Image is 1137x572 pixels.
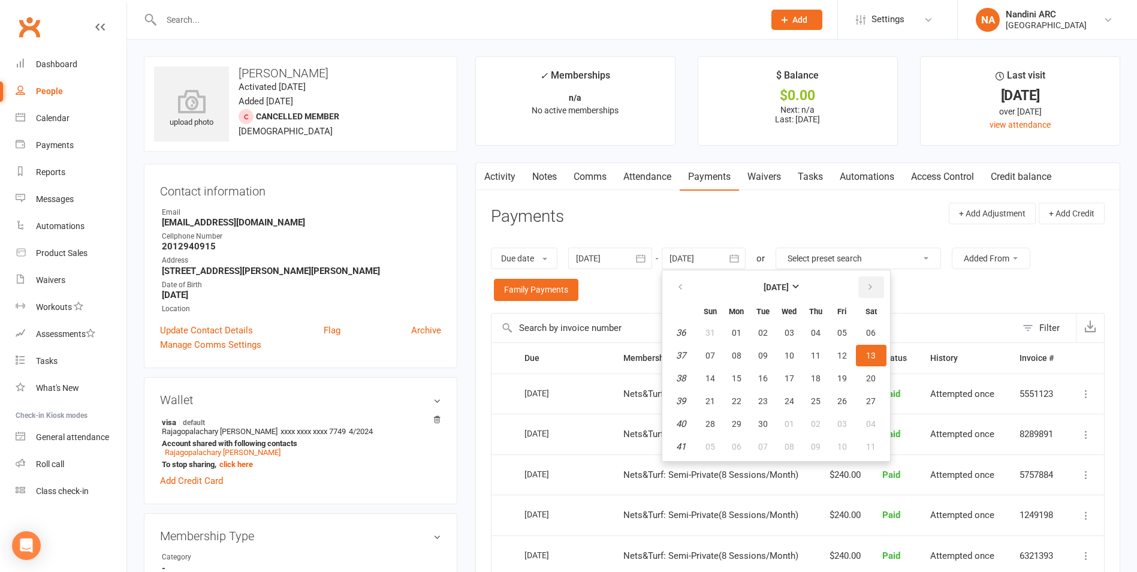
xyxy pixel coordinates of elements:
[160,529,441,543] h3: Membership Type
[162,266,441,276] strong: [STREET_ADDRESS][PERSON_NAME][PERSON_NAME]
[982,163,1060,191] a: Credit balance
[758,419,768,429] span: 30
[866,442,876,451] span: 11
[1006,20,1087,31] div: [GEOGRAPHIC_DATA]
[615,163,680,191] a: Attendance
[756,251,765,266] div: or
[732,396,741,406] span: 22
[866,396,876,406] span: 27
[785,419,794,429] span: 01
[705,374,715,383] span: 14
[789,163,831,191] a: Tasks
[871,343,919,374] th: Status
[36,167,65,177] div: Reports
[162,417,435,427] strong: visa
[771,10,822,30] button: Add
[524,384,580,402] div: [DATE]
[882,510,900,520] span: Paid
[524,465,580,483] div: [DATE]
[792,15,807,25] span: Add
[540,70,548,82] i: ✓
[162,207,441,218] div: Email
[1039,203,1105,224] button: + Add Credit
[996,68,1045,89] div: Last visit
[36,59,77,69] div: Dashboard
[160,180,441,198] h3: Contact information
[803,436,828,457] button: 09
[698,368,723,389] button: 14
[931,89,1109,102] div: [DATE]
[830,436,855,457] button: 10
[856,368,886,389] button: 20
[803,413,828,435] button: 02
[830,322,855,344] button: 05
[162,439,435,448] strong: Account shared with following contacts
[705,351,715,360] span: 07
[830,413,855,435] button: 03
[785,442,794,451] span: 08
[16,321,126,348] a: Assessments
[837,307,846,316] small: Friday
[777,436,802,457] button: 08
[732,374,741,383] span: 15
[36,248,88,258] div: Product Sales
[724,322,749,344] button: 01
[709,89,886,102] div: $0.00
[709,105,886,124] p: Next: n/a Last: [DATE]
[16,267,126,294] a: Waivers
[764,282,789,292] strong: [DATE]
[930,429,994,439] span: Attempted once
[16,294,126,321] a: Workouts
[324,323,340,338] a: Flag
[777,413,802,435] button: 01
[871,6,904,33] span: Settings
[837,328,847,338] span: 05
[16,375,126,402] a: What's New
[524,424,580,442] div: [DATE]
[729,307,744,316] small: Monday
[803,345,828,366] button: 11
[830,368,855,389] button: 19
[162,460,435,469] strong: To stop sharing,
[758,374,768,383] span: 16
[676,327,686,338] em: 36
[569,93,581,103] strong: n/a
[811,328,821,338] span: 04
[676,441,686,452] em: 41
[830,390,855,412] button: 26
[837,396,847,406] span: 26
[811,442,821,451] span: 09
[16,78,126,105] a: People
[36,194,74,204] div: Messages
[724,368,749,389] button: 15
[811,374,821,383] span: 18
[785,328,794,338] span: 03
[494,279,578,300] a: Family Payments
[36,113,70,123] div: Calendar
[1039,321,1060,335] div: Filter
[162,231,441,242] div: Cellphone Number
[777,368,802,389] button: 17
[36,302,72,312] div: Workouts
[1009,414,1067,454] td: 8289891
[776,68,819,89] div: $ Balance
[976,8,1000,32] div: NA
[16,424,126,451] a: General attendance kiosk mode
[856,413,886,435] button: 04
[837,442,847,451] span: 10
[162,255,441,266] div: Address
[162,552,261,563] div: Category
[514,343,612,374] th: Due
[162,290,441,300] strong: [DATE]
[36,356,58,366] div: Tasks
[162,241,441,252] strong: 2012940915
[160,323,253,338] a: Update Contact Details
[36,459,64,469] div: Roll call
[158,11,756,28] input: Search...
[14,12,44,42] a: Clubworx
[16,240,126,267] a: Product Sales
[724,345,749,366] button: 08
[256,112,339,121] span: Cancelled member
[739,163,789,191] a: Waivers
[831,163,903,191] a: Automations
